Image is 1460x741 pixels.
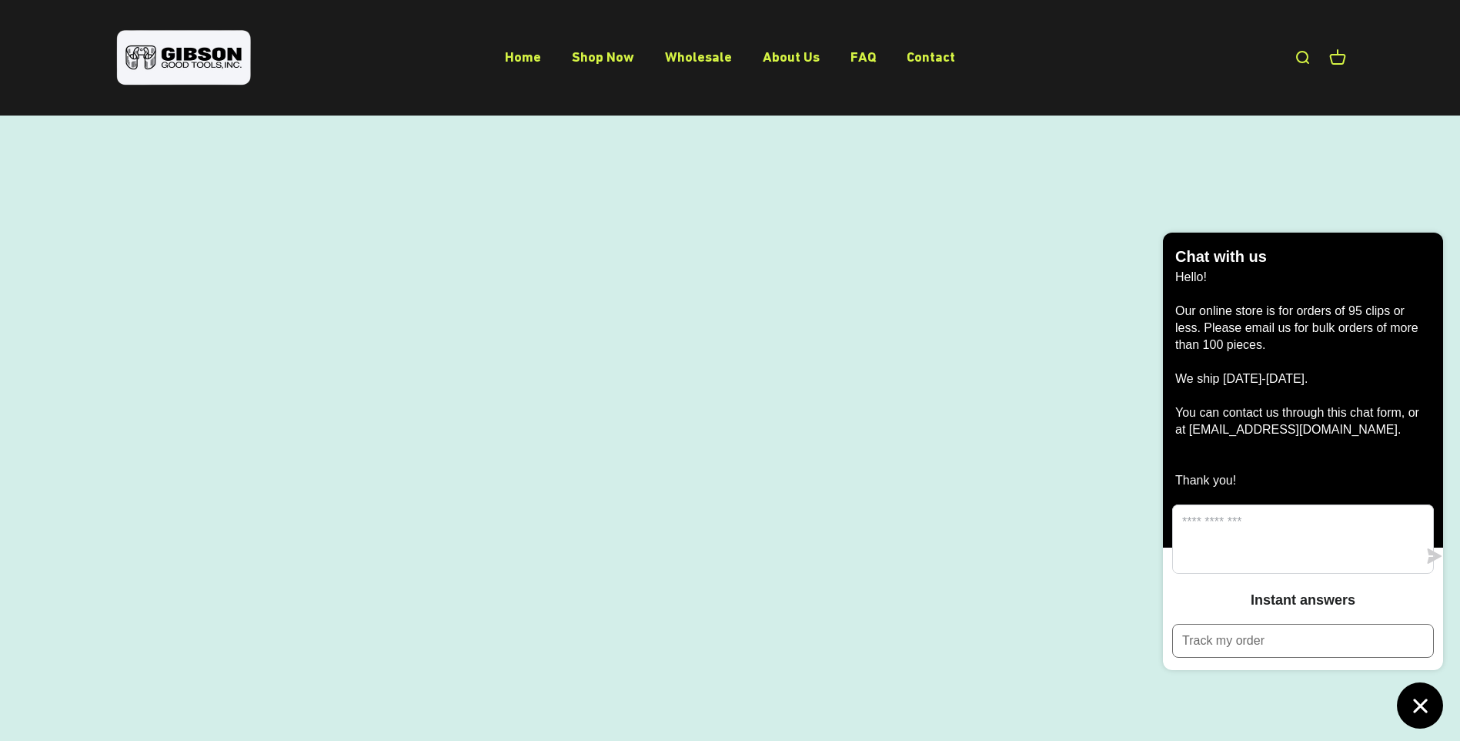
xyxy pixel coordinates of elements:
a: Wholesale [665,49,732,65]
a: FAQ [850,49,876,65]
a: About Us [763,49,820,65]
a: Home [505,49,541,65]
inbox-online-store-chat: Shopify online store chat [1158,233,1448,729]
a: Contact [907,49,955,65]
a: Shop Now [572,49,634,65]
